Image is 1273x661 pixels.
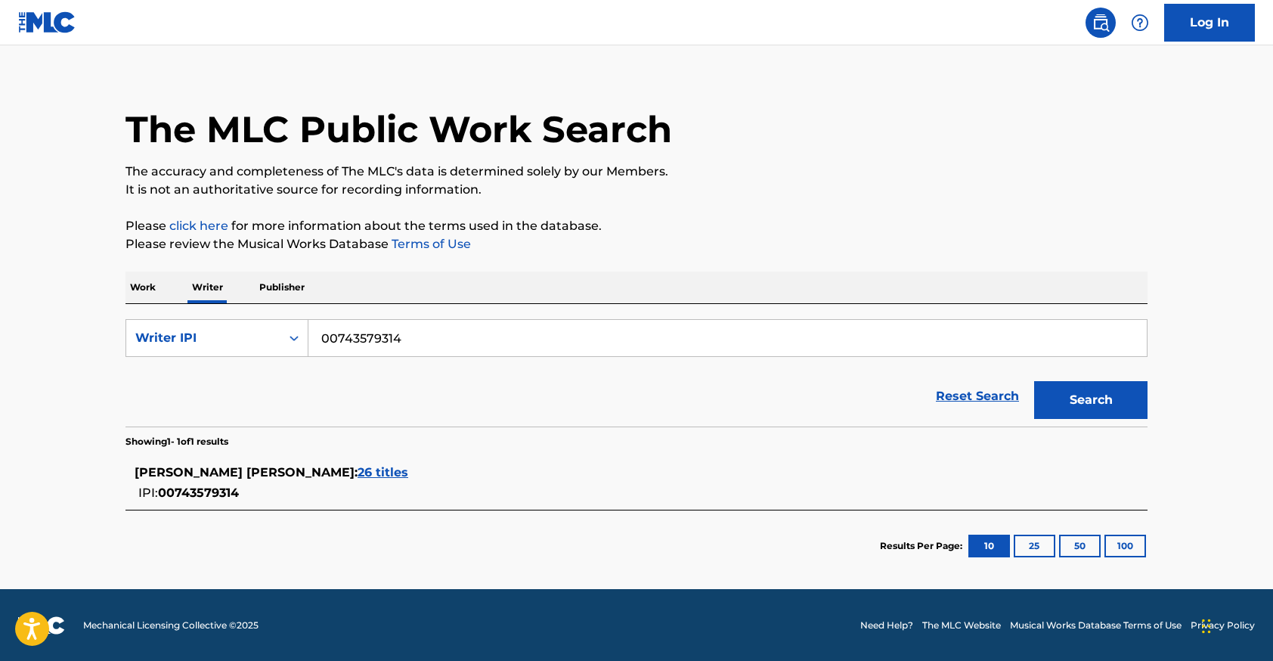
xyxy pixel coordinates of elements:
[928,380,1027,413] a: Reset Search
[125,181,1148,199] p: It is not an authoritative source for recording information.
[860,619,913,632] a: Need Help?
[389,237,471,251] a: Terms of Use
[1104,535,1146,557] button: 100
[125,163,1148,181] p: The accuracy and completeness of The MLC's data is determined solely by our Members.
[135,465,358,479] span: [PERSON_NAME] [PERSON_NAME] :
[1092,14,1110,32] img: search
[1202,604,1211,649] div: Drag
[358,465,408,479] span: 26 titles
[922,619,1001,632] a: The MLC Website
[1164,4,1255,42] a: Log In
[880,539,966,553] p: Results Per Page:
[1125,8,1155,38] div: Help
[1034,381,1148,419] button: Search
[1086,8,1116,38] a: Public Search
[135,329,271,347] div: Writer IPI
[1197,588,1273,661] iframe: Chat Widget
[18,616,65,635] img: logo
[125,107,672,152] h1: The MLC Public Work Search
[1010,619,1182,632] a: Musical Works Database Terms of Use
[83,619,259,632] span: Mechanical Licensing Collective © 2025
[968,535,1010,557] button: 10
[125,235,1148,253] p: Please review the Musical Works Database
[125,272,160,303] p: Work
[18,11,76,33] img: MLC Logo
[1191,619,1255,632] a: Privacy Policy
[125,435,228,448] p: Showing 1 - 1 of 1 results
[158,486,239,500] span: 00743579314
[138,486,158,500] span: IPI:
[255,272,309,303] p: Publisher
[187,272,228,303] p: Writer
[1131,14,1149,32] img: help
[125,217,1148,235] p: Please for more information about the terms used in the database.
[169,219,228,233] a: click here
[1014,535,1055,557] button: 25
[125,319,1148,427] form: Search Form
[1059,535,1101,557] button: 50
